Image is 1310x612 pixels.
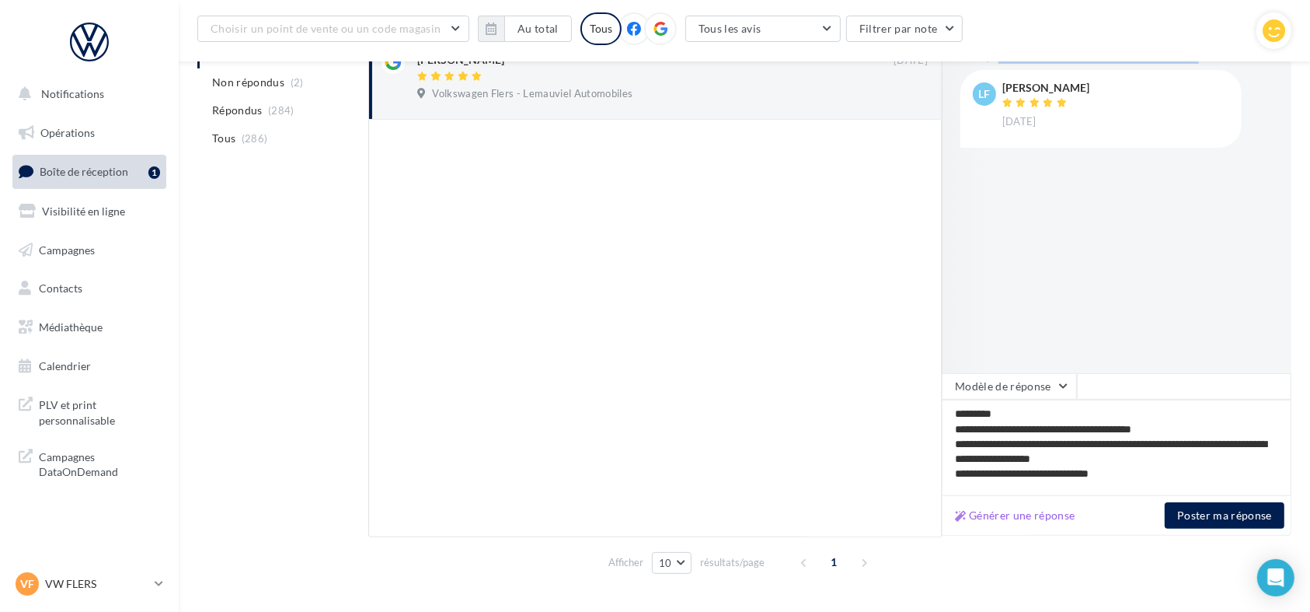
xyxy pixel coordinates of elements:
[212,103,263,118] span: Répondus
[9,78,163,110] button: Notifications
[40,126,95,139] span: Opérations
[949,506,1082,525] button: Générer une réponse
[979,86,991,102] span: LF
[9,234,169,267] a: Campagnes
[1002,115,1037,129] span: [DATE]
[41,87,104,100] span: Notifications
[942,373,1077,400] button: Modèle de réponse
[39,446,160,480] span: Campagnes DataOnDemand
[9,350,169,383] a: Calendrier
[9,440,169,486] a: Campagnes DataOnDemand
[504,16,572,42] button: Au total
[1257,559,1294,596] div: Open Intercom Messenger
[9,195,169,228] a: Visibilité en ligne
[197,16,469,42] button: Choisir un point de vente ou un code magasin
[9,155,169,188] a: Boîte de réception1
[9,272,169,305] a: Contacts
[40,165,128,178] span: Boîte de réception
[9,388,169,434] a: PLV et print personnalisable
[291,76,304,89] span: (2)
[212,131,235,146] span: Tous
[12,569,166,599] a: VF VW FLERS
[846,16,963,42] button: Filtrer par note
[20,576,34,592] span: VF
[478,16,572,42] button: Au total
[39,359,91,372] span: Calendrier
[9,311,169,344] a: Médiathèque
[1165,502,1284,529] button: Poster ma réponse
[9,117,169,149] a: Opérations
[39,320,103,334] span: Médiathèque
[822,550,847,575] span: 1
[242,132,268,145] span: (286)
[700,555,765,570] span: résultats/page
[39,282,82,295] span: Contacts
[652,552,692,574] button: 10
[148,166,160,179] div: 1
[1002,82,1089,93] div: [PERSON_NAME]
[39,243,95,256] span: Campagnes
[685,16,841,42] button: Tous les avis
[42,205,125,218] span: Visibilité en ligne
[212,75,284,90] span: Non répondus
[659,557,672,569] span: 10
[45,576,148,592] p: VW FLERS
[580,12,622,45] div: Tous
[211,22,441,35] span: Choisir un point de vente ou un code magasin
[608,555,643,570] span: Afficher
[268,104,294,117] span: (284)
[432,87,632,101] span: Volkswagen Flers - Lemauviel Automobiles
[39,394,160,428] span: PLV et print personnalisable
[699,22,761,35] span: Tous les avis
